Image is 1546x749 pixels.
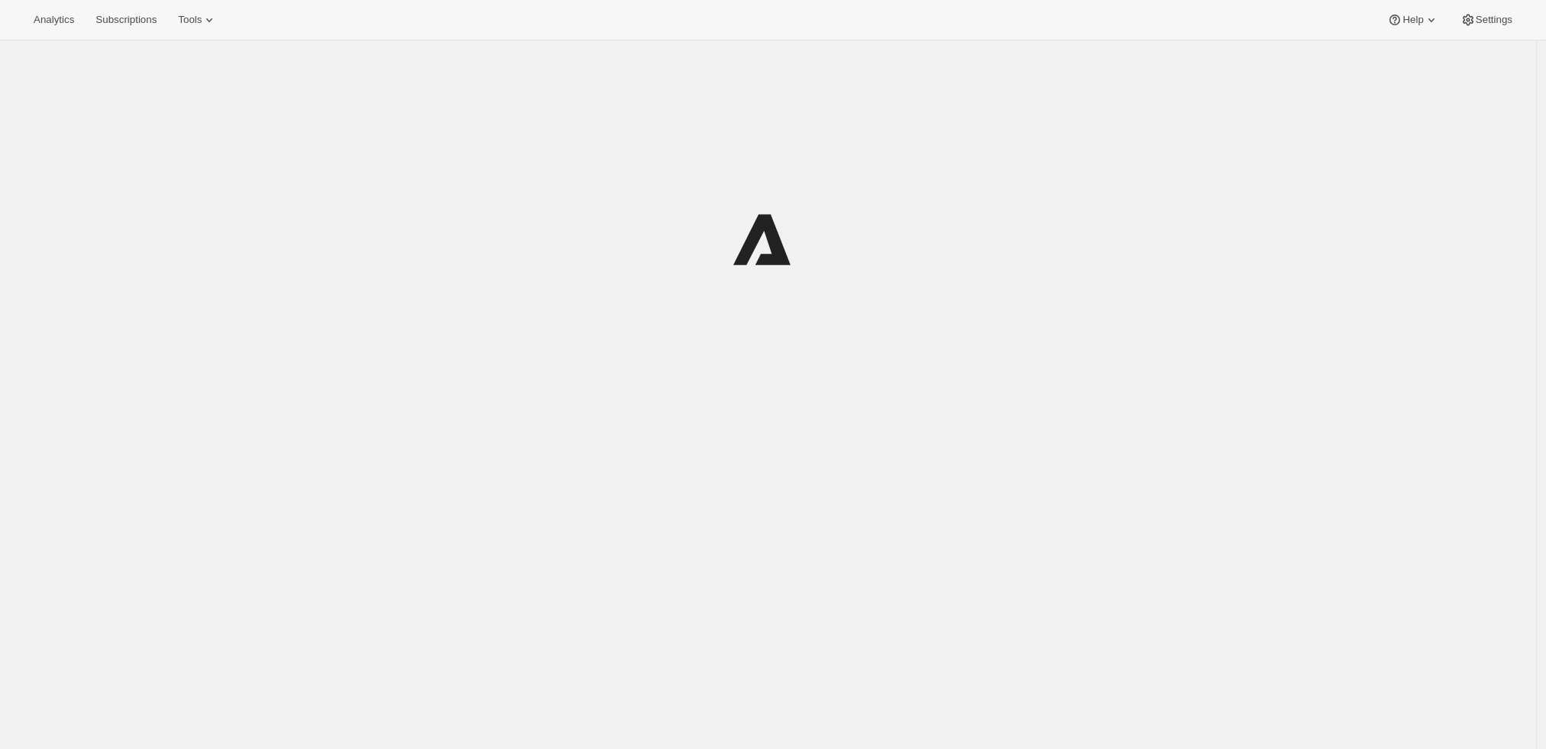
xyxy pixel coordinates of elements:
button: Tools [169,9,226,31]
button: Settings [1451,9,1522,31]
button: Subscriptions [86,9,166,31]
span: Help [1402,14,1423,26]
span: Subscriptions [95,14,157,26]
span: Analytics [34,14,74,26]
span: Tools [178,14,202,26]
button: Help [1378,9,1447,31]
span: Settings [1476,14,1512,26]
button: Analytics [24,9,83,31]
